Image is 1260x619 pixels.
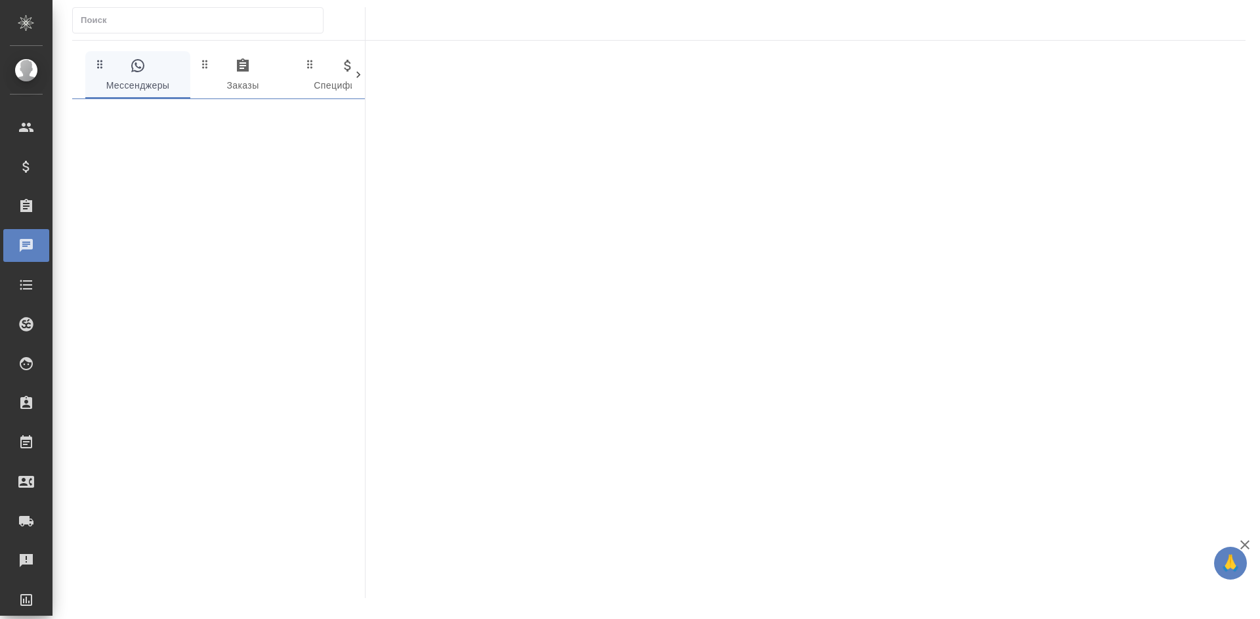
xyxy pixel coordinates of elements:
[93,58,182,94] span: Мессенджеры
[94,58,106,70] svg: Зажми и перетащи, чтобы поменять порядок вкладок
[81,11,323,30] input: Поиск
[199,58,211,70] svg: Зажми и перетащи, чтобы поменять порядок вкладок
[1219,549,1242,577] span: 🙏
[198,58,287,94] span: Заказы
[303,58,392,94] span: Спецификации
[1214,547,1247,580] button: 🙏
[304,58,316,70] svg: Зажми и перетащи, чтобы поменять порядок вкладок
